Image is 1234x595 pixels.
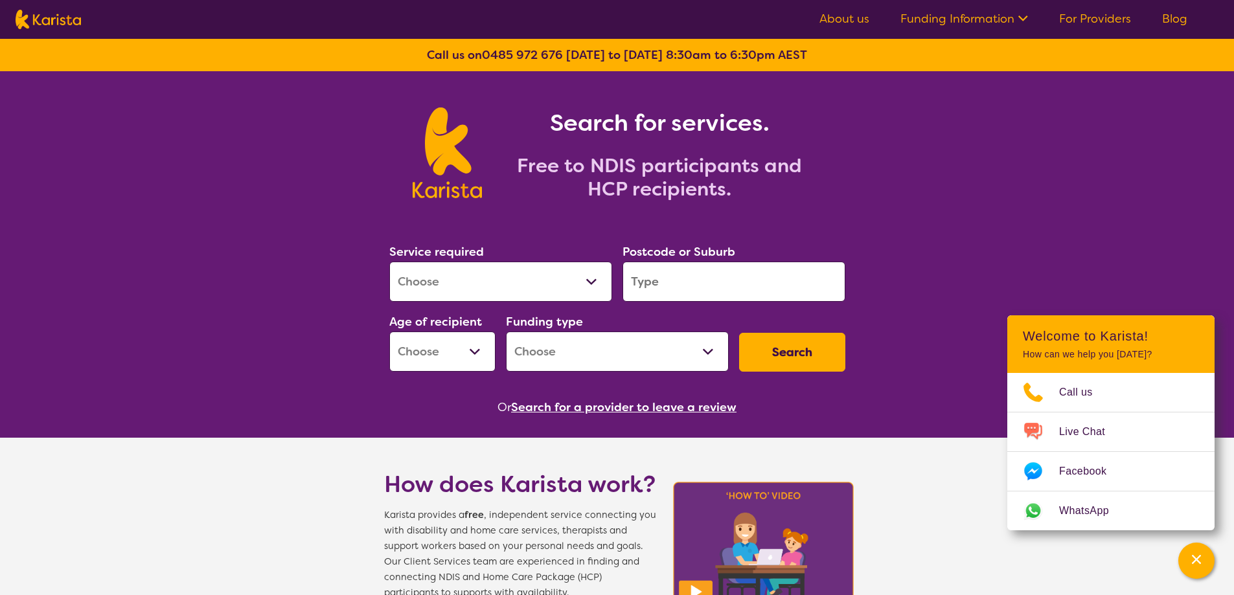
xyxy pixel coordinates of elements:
[497,107,821,139] h1: Search for services.
[482,47,563,63] a: 0485 972 676
[506,314,583,330] label: Funding type
[497,154,821,201] h2: Free to NDIS participants and HCP recipients.
[464,509,484,521] b: free
[623,262,845,302] input: Type
[1007,315,1215,530] div: Channel Menu
[16,10,81,29] img: Karista logo
[1007,491,1215,530] a: Web link opens in a new tab.
[389,244,484,260] label: Service required
[1178,543,1215,579] button: Channel Menu
[497,398,511,417] span: Or
[389,314,482,330] label: Age of recipient
[900,11,1028,27] a: Funding Information
[1007,373,1215,530] ul: Choose channel
[1023,328,1199,344] h2: Welcome to Karista!
[413,107,482,198] img: Karista logo
[1059,11,1131,27] a: For Providers
[819,11,869,27] a: About us
[384,469,656,500] h1: How does Karista work?
[511,398,737,417] button: Search for a provider to leave a review
[739,333,845,372] button: Search
[1059,422,1121,442] span: Live Chat
[1059,501,1125,521] span: WhatsApp
[1023,349,1199,360] p: How can we help you [DATE]?
[427,47,807,63] b: Call us on [DATE] to [DATE] 8:30am to 6:30pm AEST
[1162,11,1187,27] a: Blog
[623,244,735,260] label: Postcode or Suburb
[1059,462,1122,481] span: Facebook
[1059,383,1108,402] span: Call us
